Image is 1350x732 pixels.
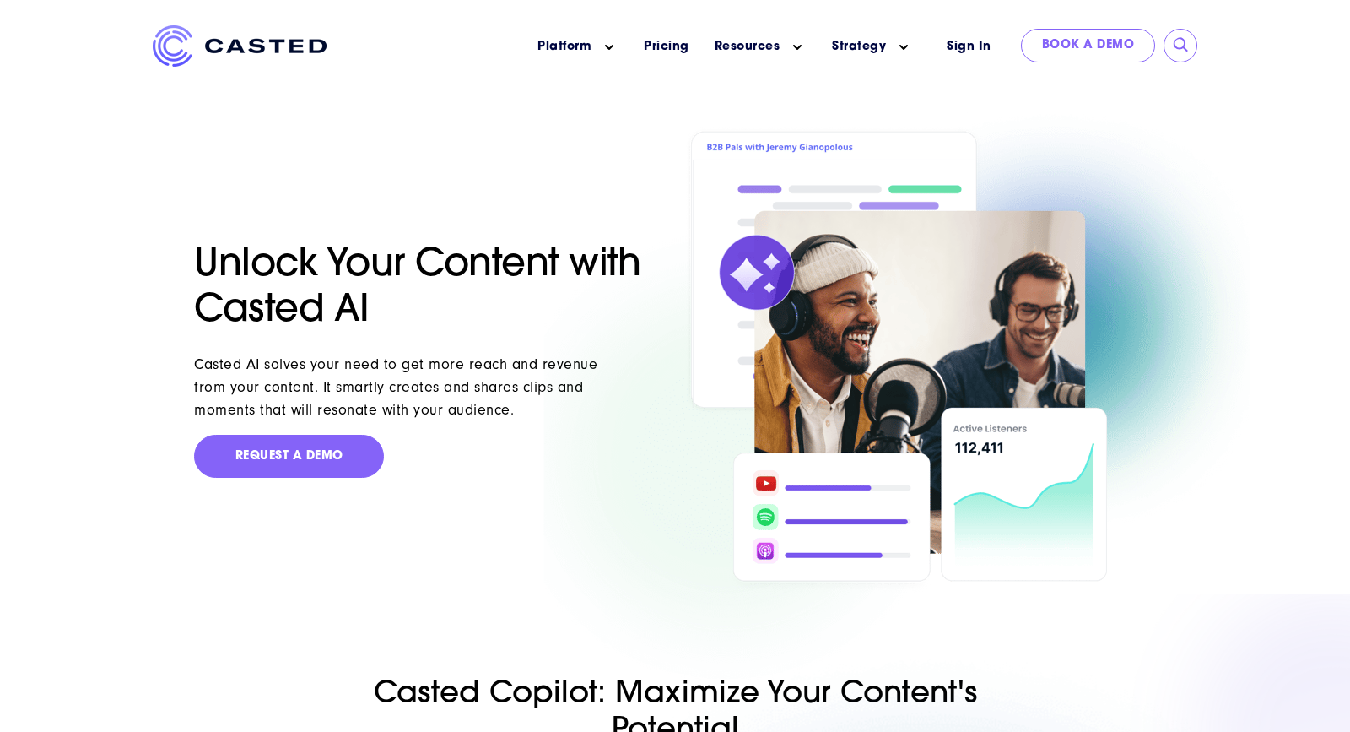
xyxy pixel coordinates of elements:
a: Resources [715,38,780,56]
a: Pricing [644,38,689,56]
img: Casted AI Enhances Content [685,127,1107,594]
a: Platform [537,38,591,56]
h1: Unlock Your Content with Casted AI [194,243,665,334]
a: Request a Demo [194,435,384,479]
nav: Main menu [352,25,926,68]
img: Casted_Logo_Horizontal_FullColor_PUR_BLUE [153,25,327,67]
a: Strategy [832,38,886,56]
a: Sign In [926,29,1012,65]
input: Submit [1173,37,1190,54]
div: Casted AI solves your need to get more reach and revenue from your content. It smartly creates an... [194,353,626,421]
a: Book a Demo [1021,29,1156,62]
